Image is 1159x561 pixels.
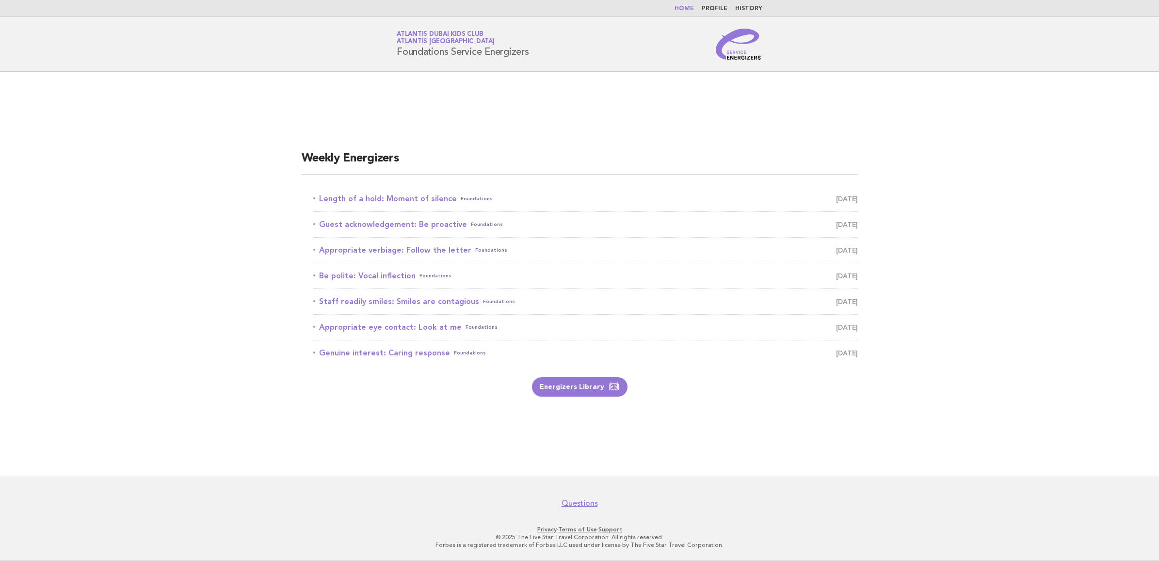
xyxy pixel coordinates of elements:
span: Foundations [419,269,451,283]
a: Privacy [537,526,557,533]
span: [DATE] [836,192,858,206]
span: Foundations [483,295,515,308]
h2: Weekly Energizers [302,151,858,175]
span: [DATE] [836,321,858,334]
a: Be polite: Vocal inflectionFoundations [DATE] [313,269,858,283]
span: Foundations [454,346,486,360]
p: Forbes is a registered trademark of Forbes LLC used under license by The Five Star Travel Corpora... [283,541,876,549]
img: Service Energizers [716,29,762,60]
a: Terms of Use [558,526,597,533]
a: Energizers Library [532,377,628,397]
a: Length of a hold: Moment of silenceFoundations [DATE] [313,192,858,206]
a: Appropriate verbiage: Follow the letterFoundations [DATE] [313,243,858,257]
span: Foundations [466,321,498,334]
a: Home [675,6,694,12]
a: Profile [702,6,727,12]
a: History [735,6,762,12]
a: Atlantis Dubai Kids ClubAtlantis [GEOGRAPHIC_DATA] [397,31,495,45]
a: Questions [562,498,598,508]
span: Foundations [461,192,493,206]
span: [DATE] [836,218,858,231]
span: Foundations [475,243,507,257]
a: Support [598,526,622,533]
a: Guest acknowledgement: Be proactiveFoundations [DATE] [313,218,858,231]
a: Appropriate eye contact: Look at meFoundations [DATE] [313,321,858,334]
h1: Foundations Service Energizers [397,32,529,57]
span: [DATE] [836,346,858,360]
a: Staff readily smiles: Smiles are contagiousFoundations [DATE] [313,295,858,308]
span: [DATE] [836,295,858,308]
a: Genuine interest: Caring responseFoundations [DATE] [313,346,858,360]
span: Foundations [471,218,503,231]
span: [DATE] [836,269,858,283]
p: · · [283,526,876,533]
span: [DATE] [836,243,858,257]
p: © 2025 The Five Star Travel Corporation. All rights reserved. [283,533,876,541]
span: Atlantis [GEOGRAPHIC_DATA] [397,39,495,45]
